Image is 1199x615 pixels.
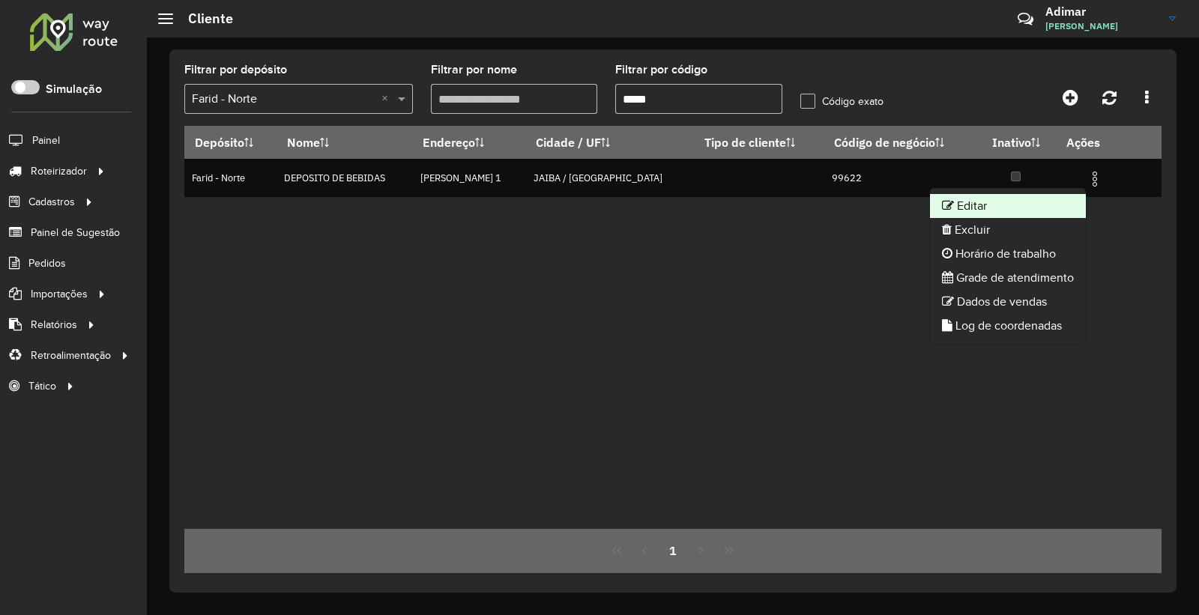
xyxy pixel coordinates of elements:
th: Cidade / UF [525,127,694,159]
li: Grade de atendimento [930,266,1086,290]
span: Clear all [381,90,394,108]
td: Farid - Norte [184,159,277,197]
td: JAIBA / [GEOGRAPHIC_DATA] [525,159,694,197]
th: Depósito [184,127,277,159]
span: Tático [28,378,56,394]
span: Pedidos [28,255,66,271]
th: Ações [1056,127,1146,158]
span: Painel de Sugestão [31,225,120,240]
li: Horário de trabalho [930,242,1086,266]
th: Tipo de cliente [694,127,824,159]
li: Excluir [930,218,1086,242]
li: Dados de vendas [930,290,1086,314]
button: 1 [659,536,687,565]
td: DEPOSITO DE BEBIDAS [277,159,413,197]
li: Editar [930,194,1086,218]
span: Painel [32,133,60,148]
th: Código de negócio [824,127,976,159]
h2: Cliente [173,10,233,27]
label: Filtrar por depósito [184,61,287,79]
h3: Adimar [1045,4,1158,19]
span: [PERSON_NAME] [1045,19,1158,33]
th: Endereço [413,127,525,159]
label: Filtrar por nome [431,61,517,79]
label: Filtrar por código [615,61,707,79]
td: [PERSON_NAME] 1 [413,159,525,197]
span: Roteirizador [31,163,87,179]
td: 99622 [824,159,976,197]
th: Inativo [976,127,1056,159]
span: Cadastros [28,194,75,210]
label: Simulação [46,80,102,98]
span: Retroalimentação [31,348,111,363]
li: Log de coordenadas [930,314,1086,338]
label: Código exato [800,94,884,109]
a: Contato Rápido [1009,3,1042,35]
span: Relatórios [31,317,77,333]
th: Nome [277,127,413,159]
span: Importações [31,286,88,302]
